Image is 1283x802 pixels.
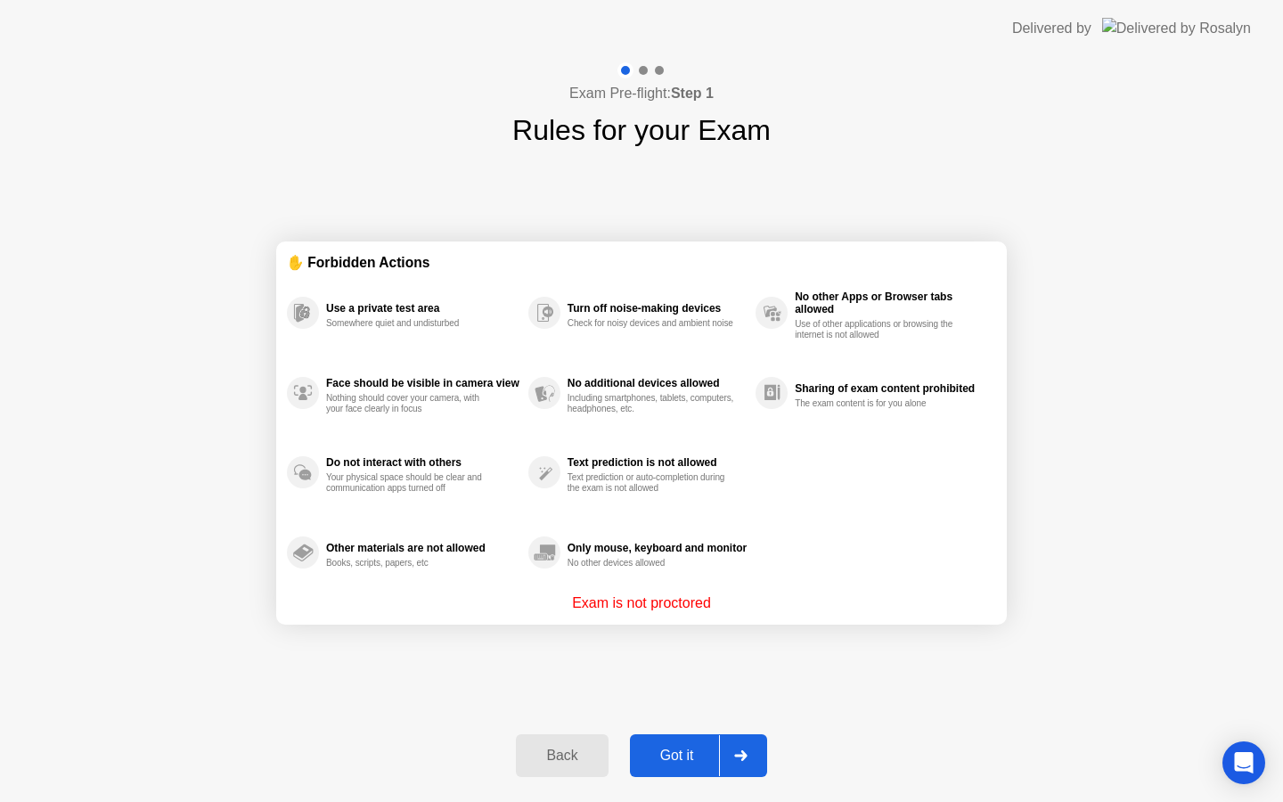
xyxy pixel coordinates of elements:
[795,291,987,315] div: No other Apps or Browser tabs allowed
[671,86,714,101] b: Step 1
[568,302,747,315] div: Turn off noise-making devices
[326,302,519,315] div: Use a private test area
[1222,741,1265,784] div: Open Intercom Messenger
[326,377,519,389] div: Face should be visible in camera view
[326,542,519,554] div: Other materials are not allowed
[568,456,747,469] div: Text prediction is not allowed
[568,318,736,329] div: Check for noisy devices and ambient noise
[512,109,771,151] h1: Rules for your Exam
[326,393,494,414] div: Nothing should cover your camera, with your face clearly in focus
[568,393,736,414] div: Including smartphones, tablets, computers, headphones, etc.
[795,319,963,340] div: Use of other applications or browsing the internet is not allowed
[568,472,736,494] div: Text prediction or auto-completion during the exam is not allowed
[568,542,747,554] div: Only mouse, keyboard and monitor
[521,748,602,764] div: Back
[630,734,767,777] button: Got it
[795,398,963,409] div: The exam content is for you alone
[572,593,711,614] p: Exam is not proctored
[1012,18,1091,39] div: Delivered by
[287,252,996,273] div: ✋ Forbidden Actions
[568,558,736,569] div: No other devices allowed
[635,748,719,764] div: Got it
[568,377,747,389] div: No additional devices allowed
[795,382,987,395] div: Sharing of exam content prohibited
[326,472,494,494] div: Your physical space should be clear and communication apps turned off
[326,456,519,469] div: Do not interact with others
[326,558,494,569] div: Books, scripts, papers, etc
[1102,18,1251,38] img: Delivered by Rosalyn
[326,318,494,329] div: Somewhere quiet and undisturbed
[516,734,608,777] button: Back
[569,83,714,104] h4: Exam Pre-flight:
